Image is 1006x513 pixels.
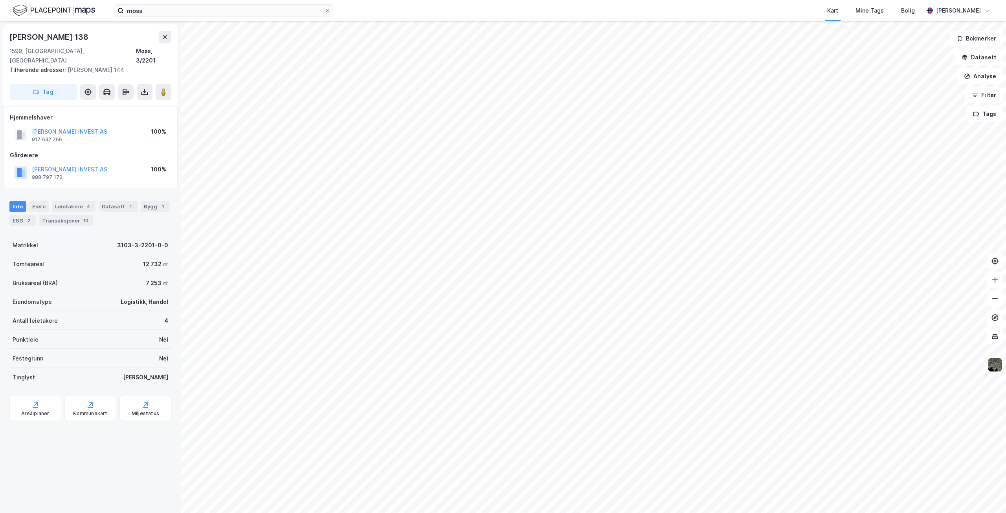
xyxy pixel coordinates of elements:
button: Filter [965,87,1003,103]
div: Info [9,201,26,212]
div: Miljøstatus [132,410,159,417]
div: [PERSON_NAME] [936,6,981,15]
img: logo.f888ab2527a4732fd821a326f86c7f29.svg [13,4,95,17]
div: Eiere [29,201,49,212]
div: Logistikk, Handel [121,297,168,307]
div: Moss, 3/2201 [136,46,171,65]
div: Tomteareal [13,259,44,269]
div: Kart [827,6,838,15]
iframe: Chat Widget [967,475,1006,513]
div: 12 732 ㎡ [143,259,168,269]
div: 988 797 170 [32,174,62,180]
div: Festegrunn [13,354,43,363]
div: Leietakere [52,201,95,212]
div: Antall leietakere [13,316,58,325]
button: Tag [9,84,77,100]
div: Nei [159,335,168,344]
div: 7 253 ㎡ [146,278,168,288]
div: Bygg [141,201,170,212]
div: 4 [164,316,168,325]
div: Bolig [901,6,915,15]
button: Datasett [955,50,1003,65]
div: 4 [84,202,92,210]
div: Hjemmelshaver [10,113,171,122]
img: 9k= [988,357,1002,372]
div: Eiendomstype [13,297,52,307]
button: Analyse [957,68,1003,84]
div: 917 632 766 [32,136,62,143]
div: Bruksareal (BRA) [13,278,58,288]
div: Punktleie [13,335,39,344]
button: Tags [966,106,1003,122]
div: Nei [159,354,168,363]
div: Transaksjoner [39,215,93,226]
div: Mine Tags [855,6,884,15]
div: 10 [82,217,90,224]
div: 1 [159,202,167,210]
input: Søk på adresse, matrikkel, gårdeiere, leietakere eller personer [124,5,324,17]
div: 1599, [GEOGRAPHIC_DATA], [GEOGRAPHIC_DATA] [9,46,136,65]
div: [PERSON_NAME] 144 [9,65,165,75]
div: Datasett [99,201,138,212]
button: Bokmerker [950,31,1003,46]
div: 2 [25,217,33,224]
div: 3103-3-2201-0-0 [117,241,168,250]
div: Kommunekart [73,410,107,417]
div: 100% [151,127,166,136]
div: ESG [9,215,36,226]
div: Gårdeiere [10,151,171,160]
div: 100% [151,165,166,174]
div: Matrikkel [13,241,38,250]
div: [PERSON_NAME] [123,373,168,382]
span: Tilhørende adresser: [9,66,68,73]
div: 1 [127,202,134,210]
div: Arealplaner [21,410,49,417]
div: Tinglyst [13,373,35,382]
div: Kontrollprogram for chat [967,475,1006,513]
div: [PERSON_NAME] 138 [9,31,90,43]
